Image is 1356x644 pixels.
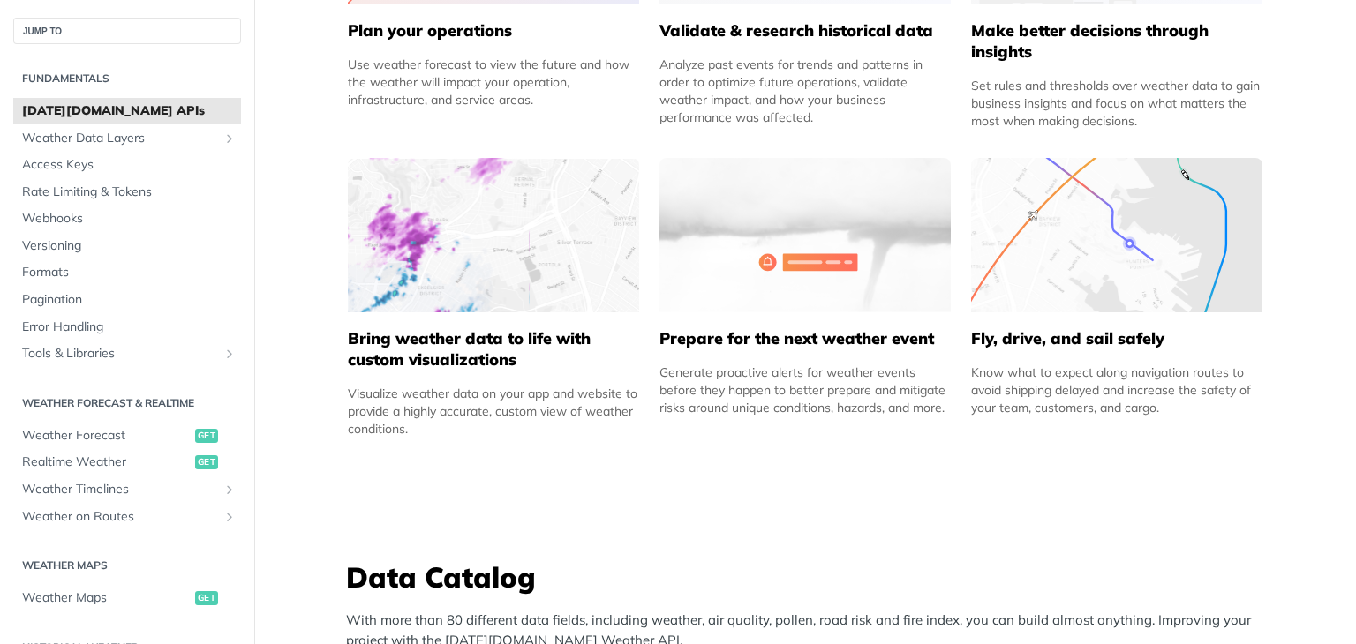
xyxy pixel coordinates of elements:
[195,455,218,469] span: get
[22,508,218,526] span: Weather on Routes
[659,158,951,312] img: 2c0a313-group-496-12x.svg
[13,179,241,206] a: Rate Limiting & Tokens
[659,328,951,349] h5: Prepare for the next weather event
[13,423,241,449] a: Weather Forecastget
[971,20,1262,63] h5: Make better decisions through insights
[22,453,191,471] span: Realtime Weather
[13,314,241,341] a: Error Handling
[22,318,237,336] span: Error Handling
[348,158,639,312] img: 4463876-group-4982x.svg
[22,210,237,228] span: Webhooks
[13,585,241,611] a: Weather Mapsget
[22,102,237,120] span: [DATE][DOMAIN_NAME] APIs
[13,152,241,178] a: Access Keys
[348,385,639,438] div: Visualize weather data on your app and website to provide a highly accurate, custom view of weath...
[22,156,237,174] span: Access Keys
[13,287,241,313] a: Pagination
[348,56,639,109] div: Use weather forecast to view the future and how the weather will impact your operation, infrastru...
[348,328,639,371] h5: Bring weather data to life with custom visualizations
[971,77,1262,130] div: Set rules and thresholds over weather data to gain business insights and focus on what matters th...
[348,20,639,41] h5: Plan your operations
[222,347,237,361] button: Show subpages for Tools & Libraries
[13,558,241,573] h2: Weather Maps
[22,291,237,309] span: Pagination
[22,183,237,201] span: Rate Limiting & Tokens
[13,18,241,44] button: JUMP TO
[222,483,237,497] button: Show subpages for Weather Timelines
[971,158,1262,312] img: 994b3d6-mask-group-32x.svg
[22,589,191,607] span: Weather Maps
[346,558,1273,596] h3: Data Catalog
[13,259,241,286] a: Formats
[971,363,1262,416] div: Know what to expect along navigation routes to avoid shipping delayed and increase the safety of ...
[22,237,237,255] span: Versioning
[13,449,241,476] a: Realtime Weatherget
[13,341,241,367] a: Tools & LibrariesShow subpages for Tools & Libraries
[13,504,241,530] a: Weather on RoutesShow subpages for Weather on Routes
[22,130,218,147] span: Weather Data Layers
[13,71,241,86] h2: Fundamentals
[971,328,1262,349] h5: Fly, drive, and sail safely
[13,233,241,259] a: Versioning
[222,510,237,524] button: Show subpages for Weather on Routes
[22,481,218,498] span: Weather Timelines
[13,395,241,411] h2: Weather Forecast & realtime
[13,98,241,124] a: [DATE][DOMAIN_NAME] APIs
[659,56,951,126] div: Analyze past events for trends and patterns in order to optimize future operations, validate weat...
[195,591,218,605] span: get
[659,363,951,416] div: Generate proactive alerts for weather events before they happen to better prepare and mitigate ri...
[13,125,241,152] a: Weather Data LayersShow subpages for Weather Data Layers
[195,429,218,443] span: get
[659,20,951,41] h5: Validate & research historical data
[222,131,237,146] button: Show subpages for Weather Data Layers
[22,345,218,363] span: Tools & Libraries
[13,206,241,232] a: Webhooks
[22,427,191,445] span: Weather Forecast
[13,476,241,503] a: Weather TimelinesShow subpages for Weather Timelines
[22,264,237,281] span: Formats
